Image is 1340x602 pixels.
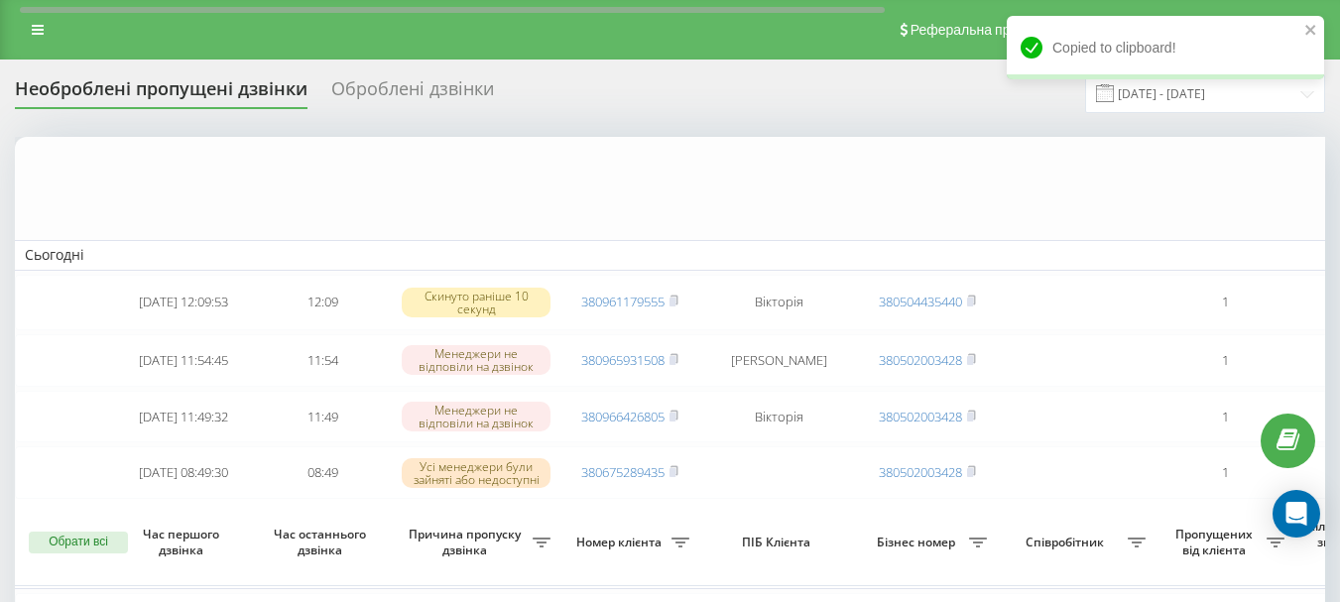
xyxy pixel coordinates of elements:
td: 12:09 [253,275,392,330]
a: 380502003428 [879,408,962,425]
div: Усі менеджери були зайняті або недоступні [402,458,550,488]
button: close [1304,22,1318,41]
td: [DATE] 11:49:32 [114,391,253,443]
a: 380966426805 [581,408,665,425]
div: Open Intercom Messenger [1273,490,1320,538]
td: 1 [1156,334,1294,387]
button: Обрати всі [29,532,128,553]
span: Причина пропуску дзвінка [402,527,533,557]
td: Вікторія [699,391,858,443]
a: 380502003428 [879,463,962,481]
div: Необроблені пропущені дзвінки [15,78,307,109]
span: Реферальна програма [911,22,1056,38]
span: ПІБ Клієнта [716,535,841,550]
a: 380502003428 [879,351,962,369]
td: 1 [1156,446,1294,499]
span: Співробітник [1007,535,1128,550]
td: [DATE] 11:54:45 [114,334,253,387]
span: Пропущених від клієнта [1165,527,1267,557]
span: Номер клієнта [570,535,671,550]
td: [DATE] 12:09:53 [114,275,253,330]
div: Copied to clipboard! [1007,16,1324,79]
a: 380675289435 [581,463,665,481]
a: 380965931508 [581,351,665,369]
div: Скинуто раніше 10 секунд [402,288,550,317]
span: Час першого дзвінка [130,527,237,557]
td: [PERSON_NAME] [699,334,858,387]
td: 1 [1156,391,1294,443]
td: 11:49 [253,391,392,443]
td: Вікторія [699,275,858,330]
span: Бізнес номер [868,535,969,550]
td: 11:54 [253,334,392,387]
div: Менеджери не відповіли на дзвінок [402,345,550,375]
a: 380504435440 [879,293,962,310]
td: 1 [1156,275,1294,330]
td: [DATE] 08:49:30 [114,446,253,499]
span: Час останнього дзвінка [269,527,376,557]
div: Менеджери не відповіли на дзвінок [402,402,550,431]
td: 08:49 [253,446,392,499]
div: Оброблені дзвінки [331,78,494,109]
a: 380961179555 [581,293,665,310]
